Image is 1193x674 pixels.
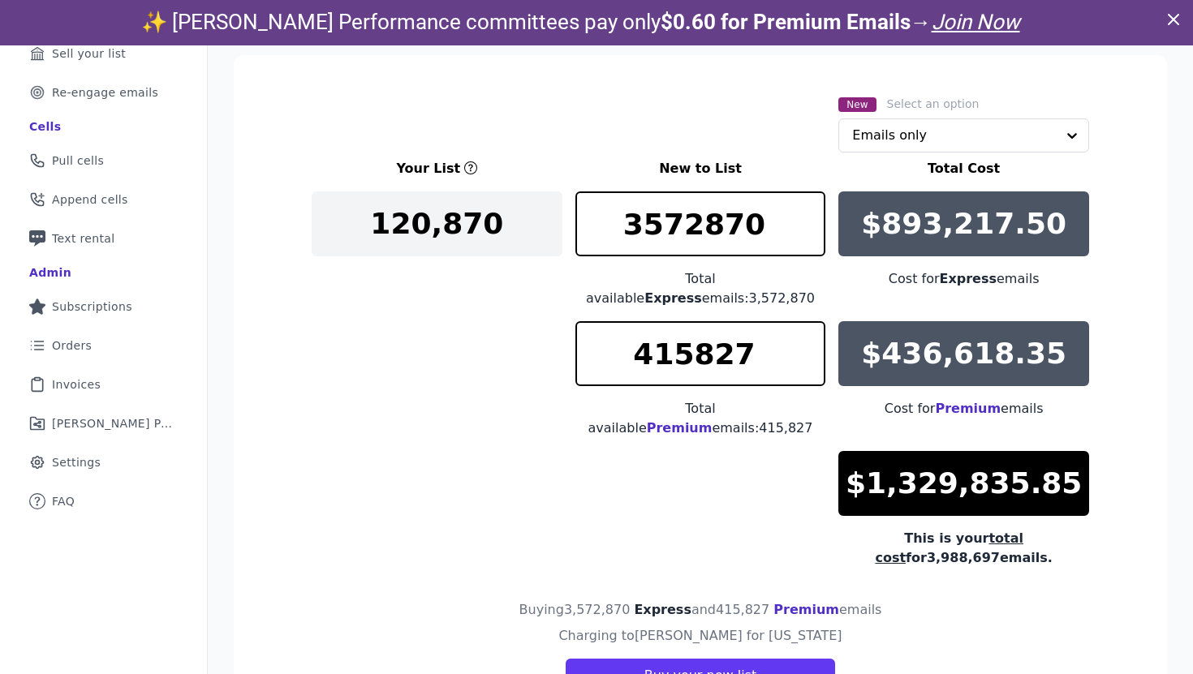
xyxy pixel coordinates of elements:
div: Total available emails: 415,827 [575,399,826,438]
span: Orders [52,337,92,354]
a: [PERSON_NAME] Performance [13,406,194,441]
span: New [838,97,876,112]
a: Subscriptions [13,289,194,324]
h3: New to List [575,159,826,178]
span: [PERSON_NAME] Performance [52,415,174,431]
span: Subscriptions [52,298,132,315]
span: FAQ [52,493,75,509]
a: Invoices [13,367,194,402]
span: Settings [52,454,101,470]
span: Express [634,602,691,617]
p: $436,618.35 [861,337,1066,370]
a: Pull cells [13,143,194,178]
div: Total available emails: 3,572,870 [575,269,826,308]
a: Text rental [13,221,194,256]
span: Text rental [52,230,115,247]
p: $1,329,835.85 [846,467,1083,500]
span: Sell your list [52,45,126,62]
h3: Your List [396,159,460,178]
a: Sell your list [13,36,194,71]
span: Premium [935,401,1001,416]
a: Settings [13,444,194,480]
h4: Charging to [PERSON_NAME] for [US_STATE] [558,626,842,646]
label: Select an option [887,96,980,112]
p: 120,870 [370,208,503,240]
span: Re-engage emails [52,84,158,101]
span: Express [644,290,702,306]
a: Append cells [13,182,194,217]
div: This is your for 3,988,697 emails. [838,529,1089,568]
div: Admin [29,264,71,281]
div: Cells [29,118,61,135]
span: Premium [773,602,839,617]
span: Append cells [52,191,128,208]
a: FAQ [13,483,194,519]
h3: Total Cost [838,159,1089,178]
a: Orders [13,328,194,363]
div: Cost for emails [838,269,1089,289]
span: Invoices [52,376,101,393]
div: Cost for emails [838,399,1089,419]
a: Re-engage emails [13,75,194,110]
span: Express [940,271,997,286]
span: Pull cells [52,152,104,169]
h4: Buying 3,572,870 and 415,827 emails [519,600,882,620]
p: $893,217.50 [861,208,1066,240]
span: Premium [647,420,713,436]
